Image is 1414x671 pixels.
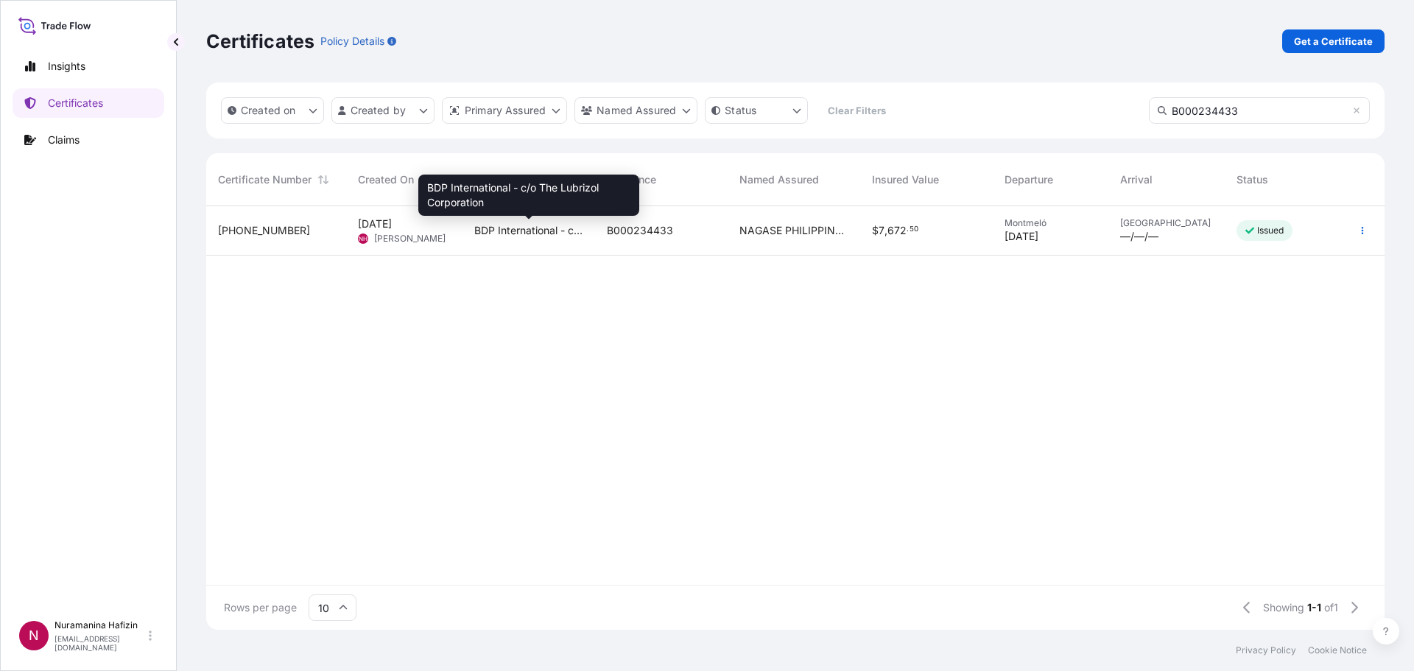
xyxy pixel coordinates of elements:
span: N [29,628,39,643]
span: Primary Assured [474,172,556,187]
button: createdOn Filter options [221,97,324,124]
span: Reference [607,172,656,187]
span: , [884,225,887,236]
span: 1-1 [1307,600,1321,615]
button: Sort [314,171,332,189]
p: Insights [48,59,85,74]
button: distributor Filter options [442,97,567,124]
span: 7 [879,225,884,236]
input: Search Certificate or Reference... [1149,97,1370,124]
p: Get a Certificate [1294,34,1373,49]
span: [PHONE_NUMBER] [218,223,310,238]
span: [PERSON_NAME] [374,233,446,245]
a: Cookie Notice [1308,644,1367,656]
span: Montmeló [1005,217,1097,229]
span: BDP International - c/o The Lubrizol Corporation [427,180,630,210]
p: [EMAIL_ADDRESS][DOMAIN_NAME] [54,634,146,652]
span: [DATE] [1005,229,1038,244]
span: [DATE] [358,217,392,231]
span: $ [872,225,879,236]
a: Certificates [13,88,164,118]
span: Insured Value [872,172,939,187]
a: Insights [13,52,164,81]
button: Clear Filters [815,99,898,122]
span: NH [359,231,367,246]
p: Certificates [48,96,103,110]
a: Claims [13,125,164,155]
p: Nuramanina Hafizin [54,619,146,631]
span: 672 [887,225,907,236]
p: Policy Details [320,34,384,49]
span: 50 [910,227,918,232]
button: certificateStatus Filter options [705,97,808,124]
p: Named Assured [597,103,676,118]
span: Created On [358,172,414,187]
p: Primary Assured [465,103,546,118]
p: Certificates [206,29,314,53]
p: Issued [1257,225,1284,236]
p: Status [725,103,756,118]
p: Created on [241,103,296,118]
a: Get a Certificate [1282,29,1385,53]
span: [GEOGRAPHIC_DATA] [1120,217,1213,229]
span: Showing [1263,600,1304,615]
span: Arrival [1120,172,1153,187]
span: Certificate Number [218,172,312,187]
span: of 1 [1324,600,1338,615]
span: BDP International - c/o The Lubrizol Corporation [474,223,583,238]
a: Privacy Policy [1236,644,1296,656]
span: B000234433 [607,223,673,238]
p: Created by [351,103,407,118]
span: Status [1237,172,1268,187]
span: Rows per page [224,600,297,615]
span: NAGASE PHILIPPINES INTERNATIONAL [739,223,848,238]
p: Clear Filters [828,103,886,118]
p: Claims [48,133,80,147]
button: cargoOwner Filter options [574,97,697,124]
span: . [907,227,909,232]
span: Named Assured [739,172,819,187]
button: createdBy Filter options [331,97,435,124]
span: —/—/— [1120,229,1158,244]
span: Departure [1005,172,1053,187]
